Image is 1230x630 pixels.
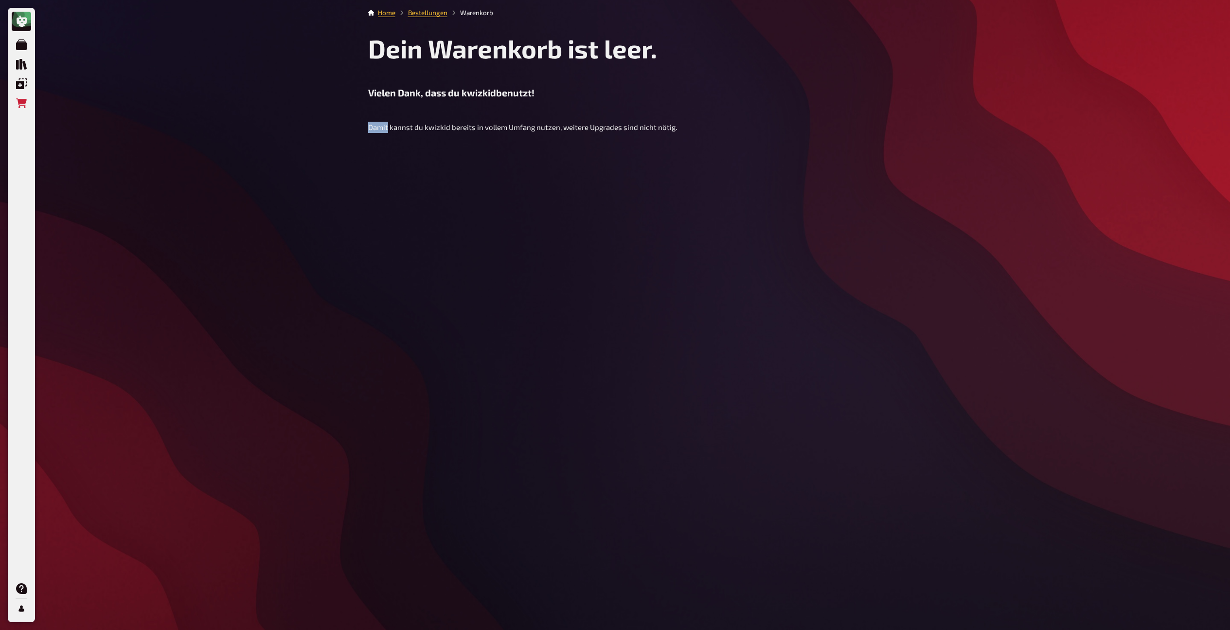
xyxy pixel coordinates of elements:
li: Warenkorb [447,8,493,18]
p: Damit kannst du kwizkid bereits in vollem Umfang nutzen, weitere Upgrades sind nicht nötig. [368,122,897,133]
li: Bestellungen [395,8,447,18]
h1: Dein Warenkorb ist leer. [368,33,897,64]
a: Bestellungen [408,9,447,17]
a: Home [378,9,395,17]
li: Home [378,8,395,18]
h3: Vielen Dank, dass du kwizkid benutzt! [368,87,897,98]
